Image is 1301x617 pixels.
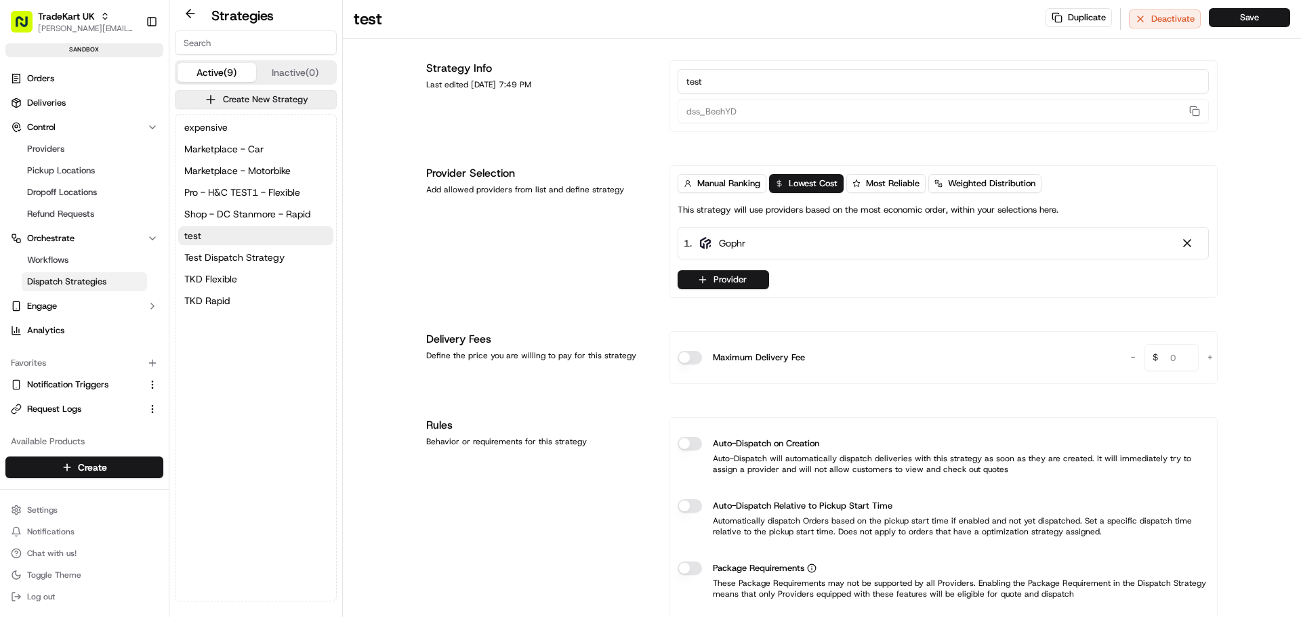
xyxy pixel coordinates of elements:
button: Inactive (0) [256,63,335,82]
div: Last edited [DATE] 7:49 PM [426,79,653,90]
span: Settings [27,505,58,515]
span: Pickup Locations [27,165,95,177]
h1: Provider Selection [426,165,653,182]
span: Toggle Theme [27,570,81,580]
h2: Strategies [211,6,274,25]
a: Orders [5,68,163,89]
p: These Package Requirements may not be supported by all Providers. Enabling the Package Requiremen... [678,578,1209,599]
span: Deliveries [27,97,66,109]
button: TradeKart UK [38,9,95,23]
button: Test Dispatch Strategy [178,248,333,267]
span: Chat with us! [27,548,77,559]
a: Dispatch Strategies [22,272,147,291]
div: sandbox [5,43,163,57]
a: Pickup Locations [22,161,147,180]
button: Deactivate [1129,9,1201,28]
span: Request Logs [27,403,81,415]
h1: test [354,8,382,30]
button: Create [5,456,163,478]
a: Notification Triggers [11,379,142,391]
a: Providers [22,140,147,158]
button: Most Reliable [846,174,926,193]
button: Package Requirements [807,563,817,573]
button: test [178,226,333,245]
span: Gophr [719,236,745,250]
div: Favorites [5,352,163,374]
h1: Delivery Fees [426,331,653,347]
button: Control [5,116,163,138]
button: Create New Strategy [175,90,337,109]
span: Providers [27,143,64,155]
span: Pro - H&C TEST1 - Flexible [184,186,300,199]
a: Refund Requests [22,205,147,224]
span: Test Dispatch Strategy [184,251,285,264]
a: Deliveries [5,92,163,114]
span: TKD Rapid [184,294,230,307]
label: Auto-Dispatch Relative to Pickup Start Time [713,499,892,513]
span: Package Requirements [713,561,804,575]
p: Auto-Dispatch will automatically dispatch deliveries with this strategy as soon as they are creat... [678,453,1209,475]
button: Marketplace - Car [178,140,333,158]
div: Add allowed providers from list and define strategy [426,184,653,195]
span: test [184,229,201,242]
p: This strategy will use providers based on the most economic order, within your selections here. [678,204,1058,216]
button: Lowest Cost [769,174,844,193]
button: Orchestrate [5,228,163,249]
button: Chat with us! [5,544,163,563]
button: Manual Ranking [678,174,766,193]
div: 1 . [684,236,745,251]
h1: Rules [426,417,653,433]
button: [PERSON_NAME][EMAIL_ADDRESS][DOMAIN_NAME] [38,23,135,34]
div: Available Products [5,431,163,452]
button: TradeKart UK[PERSON_NAME][EMAIL_ADDRESS][DOMAIN_NAME] [5,5,140,38]
button: Pro - H&C TEST1 - Flexible [178,183,333,202]
span: Control [27,121,56,133]
a: Dropoff Locations [22,183,147,202]
button: Active (9) [178,63,256,82]
span: Create [78,461,107,474]
span: Notifications [27,526,75,537]
span: TKD Flexible [184,272,237,286]
a: Analytics [5,320,163,341]
span: Manual Ranking [697,177,760,190]
button: TKD Rapid [178,291,333,310]
span: Engage [27,300,57,312]
span: expensive [184,121,228,134]
label: Auto-Dispatch on Creation [713,437,819,450]
span: $ [1147,346,1163,373]
span: Marketplace - Car [184,142,264,156]
button: Toggle Theme [5,566,163,584]
a: Request Logs [11,403,142,415]
span: Orchestrate [27,232,75,244]
span: Log out [27,591,55,602]
button: Provider [678,270,769,289]
div: Behavior or requirements for this strategy [426,436,653,447]
span: Analytics [27,324,64,337]
button: Shop - DC Stanmore - Rapid [178,205,333,224]
button: TKD Flexible [178,270,333,289]
span: Marketplace - Motorbike [184,164,291,177]
button: Duplicate [1046,8,1112,27]
button: expensive [178,118,333,137]
span: Orders [27,72,54,85]
span: Shop - DC Stanmore - Rapid [184,207,310,221]
button: Notification Triggers [5,374,163,396]
span: Dispatch Strategies [27,276,106,288]
button: Marketplace - Motorbike [178,161,333,180]
a: Workflows [22,251,147,270]
button: Notifications [5,522,163,541]
button: Request Logs [5,398,163,420]
span: Weighted Distribution [948,177,1035,190]
button: Engage [5,295,163,317]
input: Search [175,30,337,55]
